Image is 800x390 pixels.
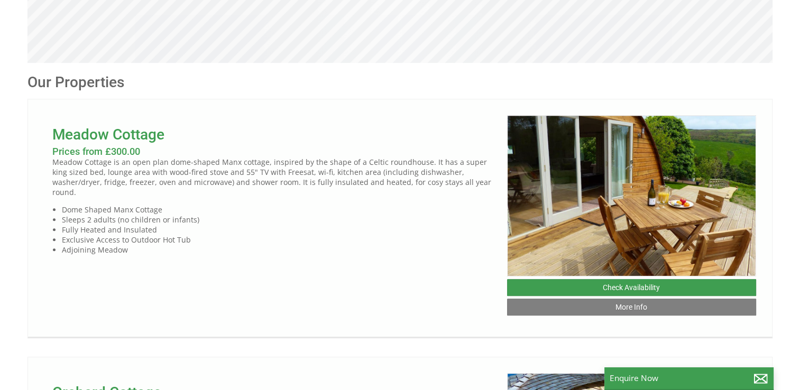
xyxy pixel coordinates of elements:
[27,73,512,91] h1: Our Properties
[507,279,756,296] a: Check Availability
[62,205,498,215] li: Dome Shaped Manx Cottage
[62,235,498,245] li: Exclusive Access to Outdoor Hot Tub
[52,157,499,197] p: Meadow Cottage is an open plan dome-shaped Manx cottage, inspired by the shape of a Celtic roundh...
[610,373,768,384] p: Enquire Now
[507,299,756,315] a: More Info
[52,146,499,157] h3: Prices from £300.00
[62,215,498,225] li: Sleeps 2 adults (no children or infants)
[62,225,498,235] li: Fully Heated and Insulated
[507,115,756,276] img: meadow-cottage-patio.original.jpg
[52,126,164,143] a: Meadow Cottage
[62,245,498,255] li: Adjoining Meadow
